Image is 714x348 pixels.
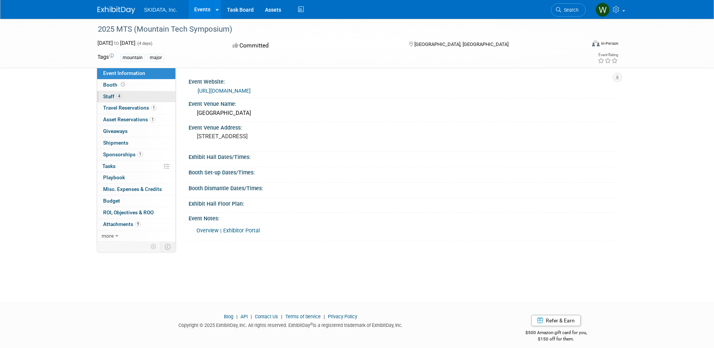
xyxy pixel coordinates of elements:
[103,116,155,122] span: Asset Reservations
[120,54,145,62] div: mountain
[97,68,175,79] a: Event Information
[119,82,126,87] span: Booth not reserved yet
[137,151,143,157] span: 1
[561,7,579,13] span: Search
[148,54,164,62] div: major
[97,219,175,230] a: Attachments9
[189,98,617,108] div: Event Venue Name:
[197,133,359,140] pre: [STREET_ADDRESS]
[160,242,175,252] td: Toggle Event Tabs
[189,198,617,208] div: Exhibit Hall Floor Plan:
[194,107,611,119] div: [GEOGRAPHIC_DATA]
[97,137,175,149] a: Shipments
[285,314,321,319] a: Terms of Service
[97,6,135,14] img: ExhibitDay
[103,82,126,88] span: Booth
[137,41,152,46] span: (4 days)
[189,122,617,131] div: Event Venue Address:
[97,114,175,125] a: Asset Reservations1
[255,314,278,319] a: Contact Us
[279,314,284,319] span: |
[97,149,175,160] a: Sponsorships1
[135,221,141,227] span: 9
[97,320,484,329] div: Copyright © 2025 ExhibitDay, Inc. All rights reserved. ExhibitDay is a registered trademark of Ex...
[189,76,617,85] div: Event Website:
[601,41,618,46] div: In-Person
[234,314,239,319] span: |
[595,3,610,17] img: Wesley Martin
[328,314,357,319] a: Privacy Policy
[103,174,125,180] span: Playbook
[103,70,145,76] span: Event Information
[189,151,617,161] div: Exhibit Hall Dates/Times:
[97,102,175,114] a: Travel Reservations1
[97,79,175,91] a: Booth
[189,167,617,176] div: Booth Set-up Dates/Times:
[103,221,141,227] span: Attachments
[113,40,120,46] span: to
[97,161,175,172] a: Tasks
[592,40,600,46] img: Format-Inperson.png
[97,230,175,242] a: more
[322,314,327,319] span: |
[103,93,122,99] span: Staff
[97,53,114,62] td: Tags
[116,93,122,99] span: 4
[147,242,160,252] td: Personalize Event Tab Strip
[531,315,581,326] a: Refer & Earn
[103,209,154,215] span: ROI, Objectives & ROO
[97,207,175,218] a: ROI, Objectives & ROO
[102,233,114,239] span: more
[551,3,586,17] a: Search
[103,198,120,204] span: Budget
[249,314,254,319] span: |
[230,39,397,52] div: Committed
[198,88,251,94] a: [URL][DOMAIN_NAME]
[97,172,175,183] a: Playbook
[189,183,617,192] div: Booth Dismantle Dates/Times:
[144,7,177,13] span: SKIDATA, Inc.
[97,195,175,207] a: Budget
[495,336,617,342] div: $150 off for them.
[97,40,135,46] span: [DATE] [DATE]
[495,325,617,342] div: $500 Amazon gift card for you,
[95,23,574,36] div: 2025 MTS (Mountain Tech Symposium)
[97,126,175,137] a: Giveaways
[224,314,233,319] a: Blog
[102,163,116,169] span: Tasks
[310,322,313,326] sup: ®
[414,41,508,47] span: [GEOGRAPHIC_DATA], [GEOGRAPHIC_DATA]
[103,140,128,146] span: Shipments
[97,91,175,102] a: Staff4
[103,105,157,111] span: Travel Reservations
[189,213,617,222] div: Event Notes:
[103,186,162,192] span: Misc. Expenses & Credits
[151,105,157,111] span: 1
[103,128,128,134] span: Giveaways
[196,227,260,234] a: Overview | Exhibitor Portal
[97,184,175,195] a: Misc. Expenses & Credits
[103,151,143,157] span: Sponsorships
[598,53,618,57] div: Event Rating
[150,117,155,122] span: 1
[241,314,248,319] a: API
[541,39,619,50] div: Event Format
